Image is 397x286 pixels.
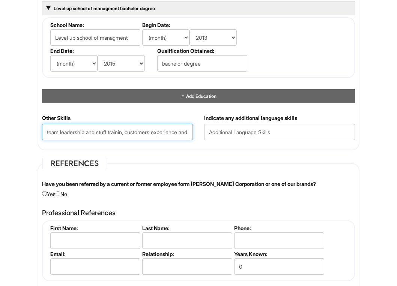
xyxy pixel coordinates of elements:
[42,158,107,169] legend: References
[142,225,231,231] label: Last Name:
[50,22,139,28] label: School Name:
[42,180,316,188] label: Have you been referred by a current or former employee form [PERSON_NAME] Corporation or one of o...
[142,251,231,257] label: Relationship:
[234,251,323,257] label: Years Known:
[36,180,361,198] div: Yes No
[204,114,297,122] label: Indicate any additional language skills
[42,209,355,217] h4: Professional References
[53,6,155,11] a: Level up school of managment bachelor degree
[185,93,217,99] span: Add Education
[50,48,154,54] label: End Date:
[234,225,323,231] label: Phone:
[42,124,193,140] input: Other Skills
[50,225,139,231] label: First Name:
[42,114,71,122] label: Other Skills
[50,251,139,257] label: Email:
[157,48,246,54] label: Qualification Obtained:
[204,124,355,140] input: Additional Language Skills
[142,22,246,28] label: Begin Date:
[180,93,217,99] a: Add Education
